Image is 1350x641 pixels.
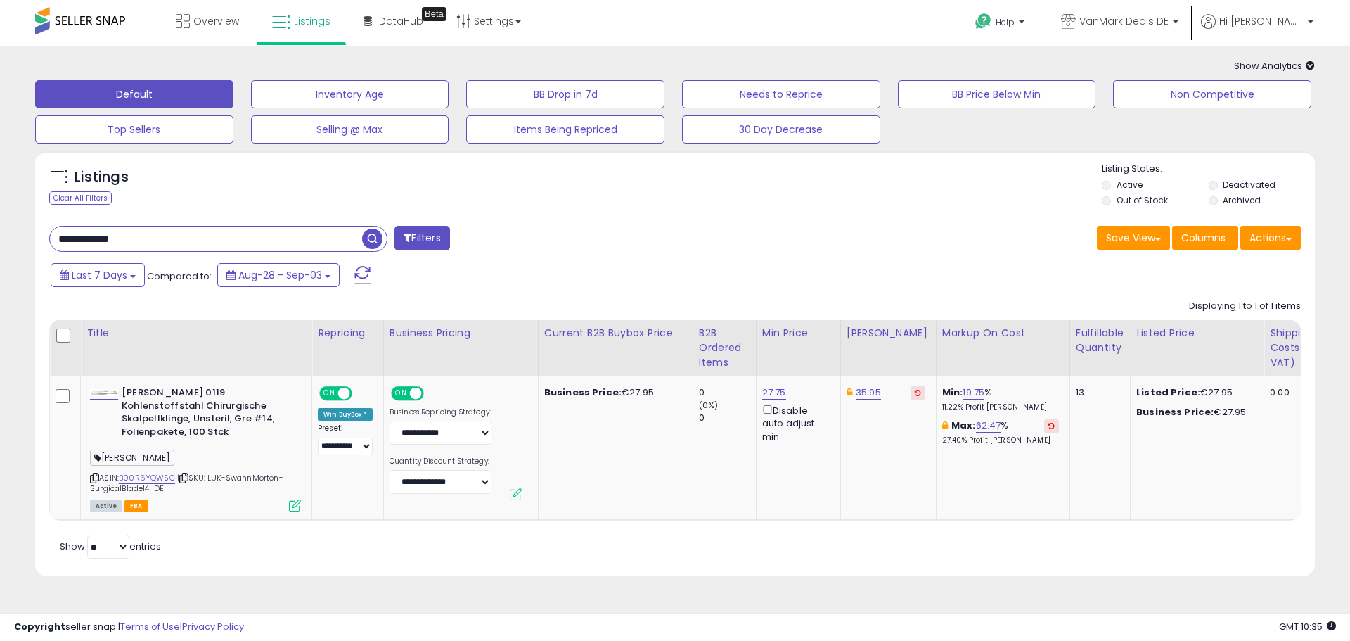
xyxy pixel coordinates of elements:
span: Help [996,16,1015,28]
span: FBA [124,500,148,512]
span: Columns [1181,231,1226,245]
label: Deactivated [1223,179,1275,191]
a: 62.47 [976,419,1001,433]
div: B2B Ordered Items [699,326,750,370]
a: 27.75 [762,386,786,400]
th: The percentage added to the cost of goods (COGS) that forms the calculator for Min & Max prices. [936,320,1069,376]
div: Current B2B Buybox Price [544,326,687,341]
div: Win BuyBox * [318,408,373,421]
a: Hi [PERSON_NAME] [1201,14,1313,46]
button: Non Competitive [1113,80,1311,108]
label: Out of Stock [1117,194,1168,206]
span: | SKU: LUK-SwannMorton-SurgicalBlade14-DE [90,472,283,493]
a: Privacy Policy [182,620,244,633]
span: [PERSON_NAME] [90,450,174,466]
span: Show: entries [60,540,161,553]
b: Business Price: [1136,405,1214,419]
button: Columns [1172,226,1238,250]
div: 0 [699,412,756,424]
b: [PERSON_NAME] 0119 Kohlenstoffstahl Chirurgische Skalpellklinge, Unsteril, Gre #14, Folienpakete,... [122,386,292,442]
p: 27.40% Profit [PERSON_NAME] [942,436,1059,445]
div: Preset: [318,424,373,455]
div: seller snap | | [14,621,244,634]
div: €27.95 [1136,406,1253,419]
div: ASIN: [90,386,301,510]
div: 13 [1076,386,1119,399]
p: Listing States: [1102,163,1314,176]
a: B00R6YQWSC [119,472,175,484]
button: Default [35,80,233,108]
button: 30 Day Decrease [682,115,880,144]
button: BB Price Below Min [898,80,1096,108]
a: Help [964,2,1039,46]
label: Active [1117,179,1143,191]
label: Quantity Discount Strategy: [390,457,491,467]
a: 19.75 [963,386,984,400]
a: 35.95 [856,386,881,400]
div: 0.00 [1270,386,1337,399]
div: Tooltip anchor [422,7,446,21]
button: Inventory Age [251,80,449,108]
button: Needs to Reprice [682,80,880,108]
div: Shipping Costs (Exc. VAT) [1270,326,1342,370]
button: Items Being Repriced [466,115,664,144]
div: Title [86,326,306,341]
div: €27.95 [544,386,682,399]
span: Show Analytics [1234,59,1315,72]
div: Markup on Cost [942,326,1064,341]
span: All listings currently available for purchase on Amazon [90,500,122,512]
div: Listed Price [1136,326,1258,341]
h5: Listings [75,167,129,187]
span: OFF [422,388,444,400]
b: Max: [951,419,976,432]
span: Compared to: [147,269,212,283]
button: Aug-28 - Sep-03 [217,263,340,287]
b: Listed Price: [1136,386,1200,399]
span: OFF [350,388,373,400]
div: % [942,386,1059,412]
span: Aug-28 - Sep-03 [238,268,322,282]
button: BB Drop in 7d [466,80,664,108]
b: Min: [942,386,963,399]
span: DataHub [379,14,423,28]
div: Repricing [318,326,378,341]
button: Actions [1240,226,1301,250]
strong: Copyright [14,620,65,633]
button: Selling @ Max [251,115,449,144]
label: Business Repricing Strategy: [390,407,491,417]
span: Overview [193,14,239,28]
div: [PERSON_NAME] [847,326,930,341]
a: Terms of Use [120,620,180,633]
div: Displaying 1 to 1 of 1 items [1189,300,1301,313]
div: Business Pricing [390,326,532,341]
img: 21g1ZOtx8gL._SL40_.jpg [90,389,118,396]
div: Clear All Filters [49,191,112,205]
i: Revert to store-level Max Markup [1048,422,1055,429]
small: (0%) [699,400,719,411]
i: This overrides the store level max markup for this listing [942,421,948,430]
span: Hi [PERSON_NAME] [1219,14,1304,28]
b: Business Price: [544,386,622,399]
div: % [942,419,1059,445]
div: €27.95 [1136,386,1253,399]
div: Min Price [762,326,835,341]
span: VanMark Deals DE [1079,14,1169,28]
button: Save View [1097,226,1170,250]
button: Top Sellers [35,115,233,144]
span: ON [392,388,410,400]
span: Listings [294,14,330,28]
div: Disable auto adjust min [762,402,830,443]
span: 2025-09-11 10:35 GMT [1279,620,1336,633]
span: Last 7 Days [72,268,127,282]
div: Fulfillable Quantity [1076,326,1124,355]
button: Filters [394,226,449,250]
label: Archived [1223,194,1261,206]
span: ON [321,388,338,400]
p: 11.22% Profit [PERSON_NAME] [942,402,1059,412]
button: Last 7 Days [51,263,145,287]
i: Get Help [975,13,992,30]
div: 0 [699,386,756,399]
